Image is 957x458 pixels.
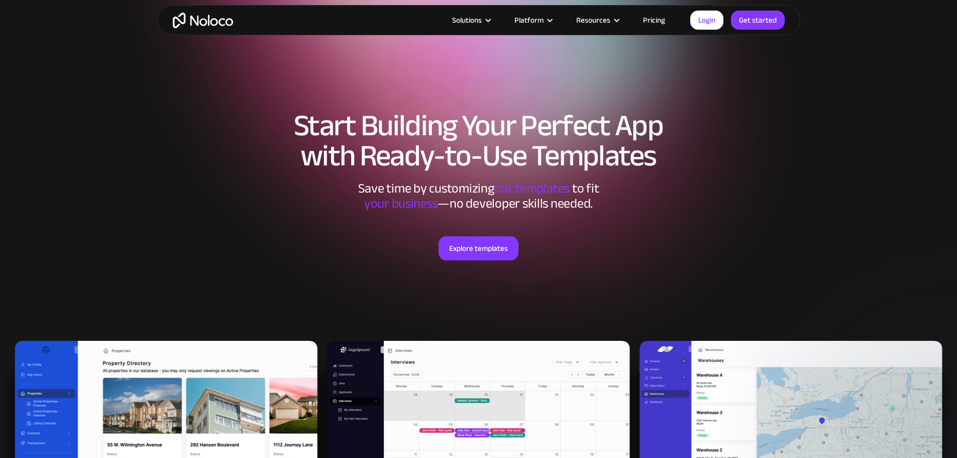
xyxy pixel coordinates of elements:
[690,11,723,30] a: Login
[731,11,785,30] a: Get started
[576,14,610,27] div: Resources
[440,14,502,27] div: Solutions
[564,14,630,27] div: Resources
[514,14,544,27] div: Platform
[439,236,518,260] a: Explore templates
[328,181,629,211] div: Save time by customizing to fit ‍ —no developer skills needed.
[452,14,482,27] div: Solutions
[630,14,678,27] a: Pricing
[167,111,790,171] h1: Start Building Your Perfect App with Ready-to-Use Templates
[494,176,570,201] span: our templates
[173,13,233,28] a: home
[364,191,438,216] span: your business
[502,14,564,27] div: Platform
